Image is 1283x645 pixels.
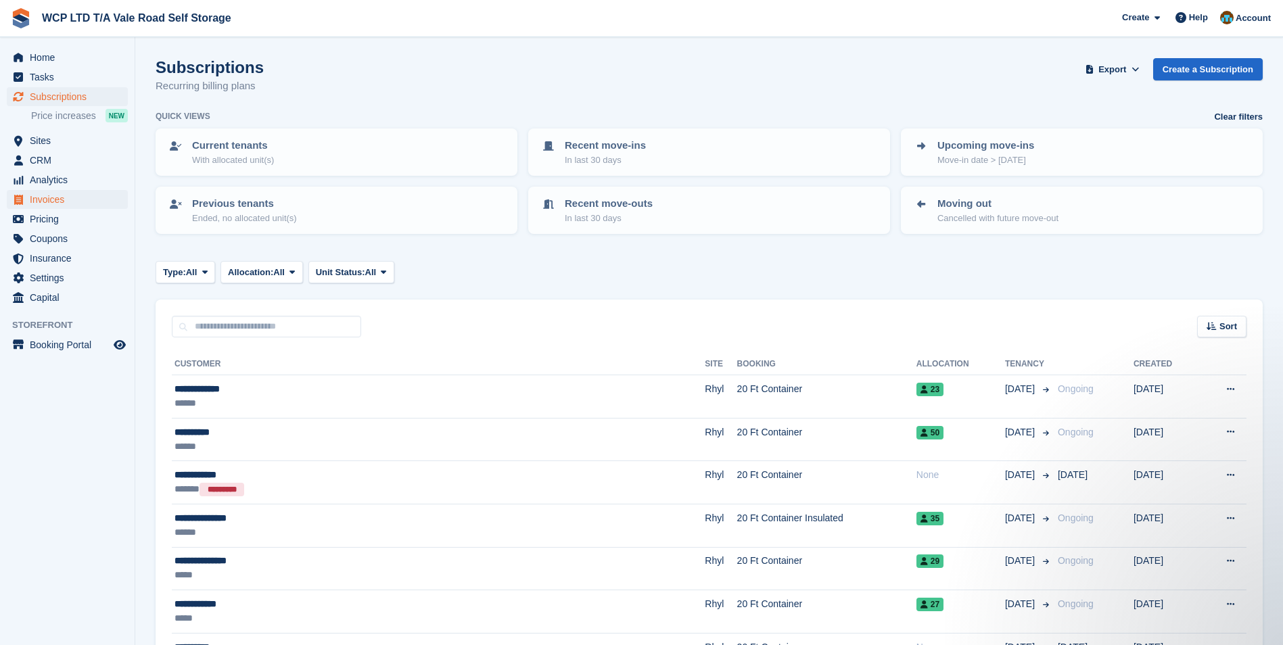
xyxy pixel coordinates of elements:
[705,547,737,590] td: Rhyl
[220,261,303,283] button: Allocation: All
[30,190,111,209] span: Invoices
[156,261,215,283] button: Type: All
[30,68,111,87] span: Tasks
[565,138,646,153] p: Recent move-ins
[7,335,128,354] a: menu
[1214,110,1263,124] a: Clear filters
[937,153,1034,167] p: Move-in date > [DATE]
[7,131,128,150] a: menu
[192,212,297,225] p: Ended, no allocated unit(s)
[192,138,274,153] p: Current tenants
[737,504,916,547] td: 20 Ft Container Insulated
[705,354,737,375] th: Site
[30,131,111,150] span: Sites
[30,151,111,170] span: CRM
[30,249,111,268] span: Insurance
[1058,598,1094,609] span: Ongoing
[1134,418,1198,461] td: [DATE]
[30,229,111,248] span: Coupons
[7,229,128,248] a: menu
[7,87,128,106] a: menu
[1134,354,1198,375] th: Created
[737,375,916,419] td: 20 Ft Container
[7,288,128,307] a: menu
[7,170,128,189] a: menu
[157,188,516,233] a: Previous tenants Ended, no allocated unit(s)
[705,418,737,461] td: Rhyl
[1134,547,1198,590] td: [DATE]
[1005,382,1037,396] span: [DATE]
[1122,11,1149,24] span: Create
[1058,427,1094,437] span: Ongoing
[1005,554,1037,568] span: [DATE]
[172,354,705,375] th: Customer
[12,318,135,332] span: Storefront
[705,375,737,419] td: Rhyl
[1134,504,1198,547] td: [DATE]
[1134,590,1198,634] td: [DATE]
[737,590,916,634] td: 20 Ft Container
[316,266,365,279] span: Unit Status:
[30,170,111,189] span: Analytics
[902,130,1261,174] a: Upcoming move-ins Move-in date > [DATE]
[1058,383,1094,394] span: Ongoing
[1219,320,1237,333] span: Sort
[112,337,128,353] a: Preview store
[937,196,1058,212] p: Moving out
[7,48,128,67] a: menu
[916,512,943,525] span: 35
[530,130,889,174] a: Recent move-ins In last 30 days
[1005,468,1037,482] span: [DATE]
[565,212,653,225] p: In last 30 days
[705,590,737,634] td: Rhyl
[7,151,128,170] a: menu
[1098,63,1126,76] span: Export
[1134,375,1198,419] td: [DATE]
[7,268,128,287] a: menu
[1083,58,1142,80] button: Export
[916,354,1005,375] th: Allocation
[1005,425,1037,439] span: [DATE]
[1005,354,1052,375] th: Tenancy
[163,266,186,279] span: Type:
[1153,58,1263,80] a: Create a Subscription
[1236,11,1271,25] span: Account
[565,153,646,167] p: In last 30 days
[30,210,111,229] span: Pricing
[273,266,285,279] span: All
[7,249,128,268] a: menu
[7,68,128,87] a: menu
[31,110,96,122] span: Price increases
[1058,469,1088,480] span: [DATE]
[228,266,273,279] span: Allocation:
[916,554,943,568] span: 29
[30,288,111,307] span: Capital
[737,354,916,375] th: Booking
[916,383,943,396] span: 23
[192,196,297,212] p: Previous tenants
[186,266,197,279] span: All
[11,8,31,28] img: stora-icon-8386f47178a22dfd0bd8f6a31ec36ba5ce8667c1dd55bd0f319d3a0aa187defe.svg
[565,196,653,212] p: Recent move-outs
[937,212,1058,225] p: Cancelled with future move-out
[7,190,128,209] a: menu
[365,266,377,279] span: All
[30,268,111,287] span: Settings
[30,87,111,106] span: Subscriptions
[30,48,111,67] span: Home
[37,7,237,29] a: WCP LTD T/A Vale Road Self Storage
[937,138,1034,153] p: Upcoming move-ins
[737,418,916,461] td: 20 Ft Container
[1005,511,1037,525] span: [DATE]
[31,108,128,123] a: Price increases NEW
[157,130,516,174] a: Current tenants With allocated unit(s)
[1058,555,1094,566] span: Ongoing
[308,261,394,283] button: Unit Status: All
[916,598,943,611] span: 27
[705,461,737,504] td: Rhyl
[530,188,889,233] a: Recent move-outs In last 30 days
[30,335,111,354] span: Booking Portal
[156,110,210,122] h6: Quick views
[1058,512,1094,523] span: Ongoing
[902,188,1261,233] a: Moving out Cancelled with future move-out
